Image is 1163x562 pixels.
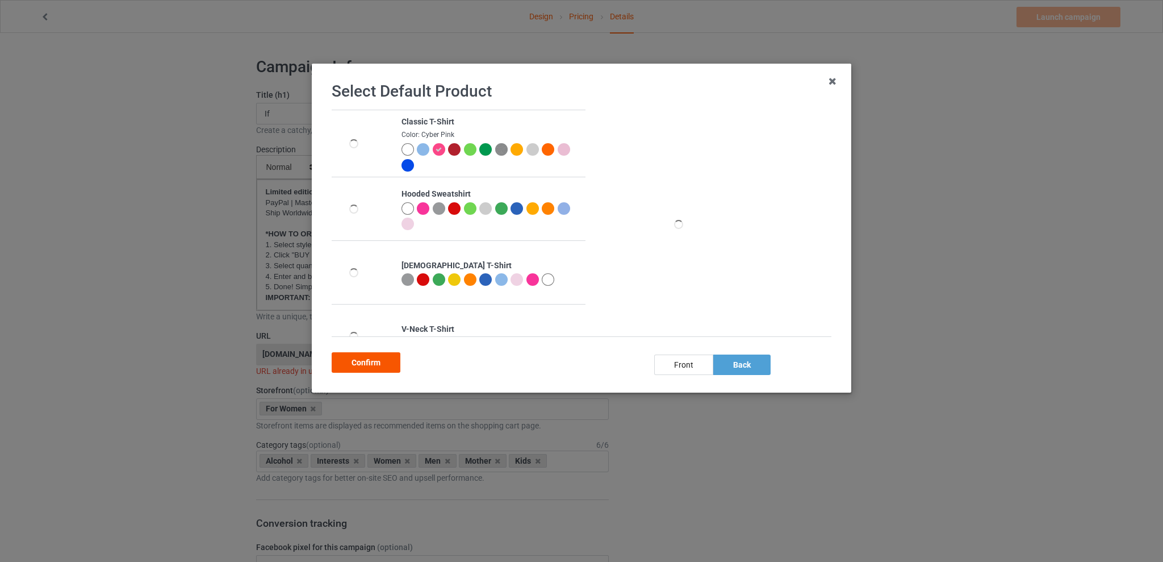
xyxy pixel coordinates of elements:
div: front [654,355,713,375]
div: Classic T-Shirt [401,116,579,128]
div: [DEMOGRAPHIC_DATA] T-Shirt [401,260,579,272]
img: heather_texture.png [495,143,508,156]
div: back [713,355,771,375]
h1: Select Default Product [332,81,831,102]
div: Hooded Sweatshirt [401,189,579,200]
div: V-Neck T-Shirt [401,324,579,335]
div: Color: Cyber Pink [401,130,579,140]
div: Confirm [332,352,400,373]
